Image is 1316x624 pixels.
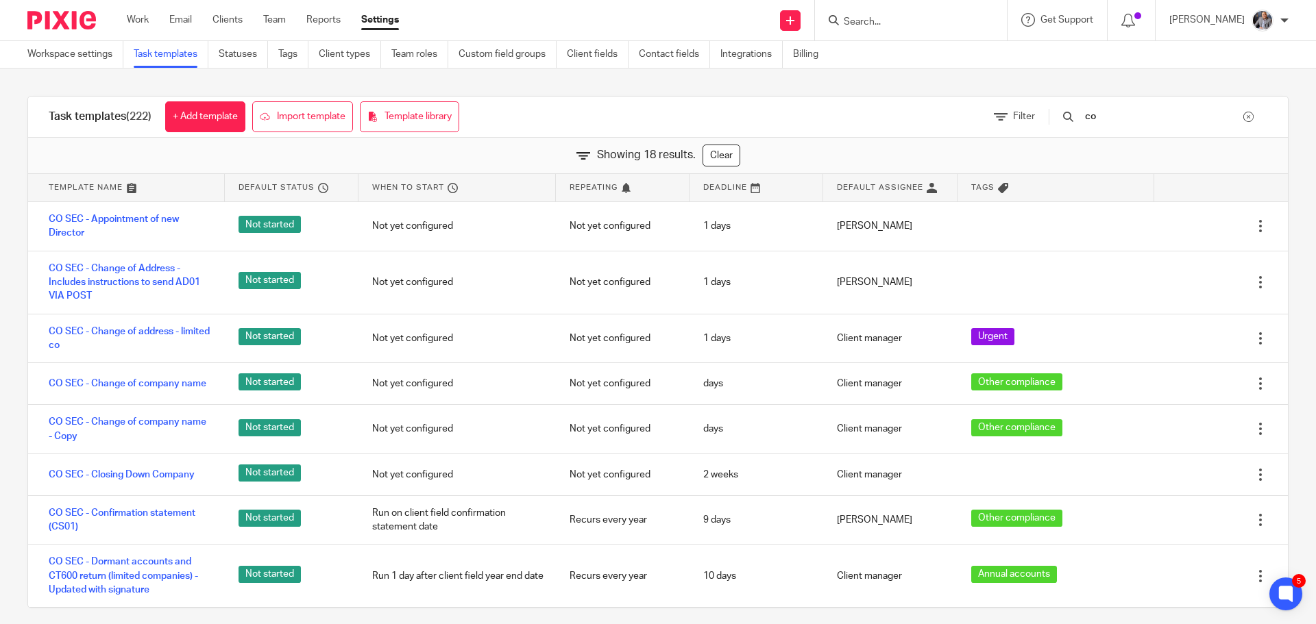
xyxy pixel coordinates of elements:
[1040,15,1093,25] span: Get Support
[49,110,151,124] h1: Task templates
[823,503,957,537] div: [PERSON_NAME]
[837,182,923,193] span: Default assignee
[319,41,381,68] a: Client types
[823,209,957,243] div: [PERSON_NAME]
[49,377,206,390] a: CO SEC - Change of company name
[212,13,243,27] a: Clients
[978,375,1056,389] span: Other compliance
[971,182,995,193] span: Tags
[49,555,211,597] a: CO SEC - Dormant accounts and CT600 return (limited companies) - Updated with signature
[570,182,618,193] span: Repeating
[639,41,710,68] a: Contact fields
[358,265,555,299] div: Not yet configured
[239,566,301,583] span: Not started
[978,421,1056,434] span: Other compliance
[793,41,829,68] a: Billing
[1292,574,1306,588] div: 5
[49,415,211,443] a: CO SEC - Change of company name - Copy
[690,503,823,537] div: 9 days
[360,101,459,132] a: Template library
[556,412,690,446] div: Not yet configured
[358,496,555,545] div: Run on client field confirmation statement date
[358,366,555,401] div: Not yet configured
[239,216,301,233] span: Not started
[690,321,823,355] div: 1 days
[690,412,823,446] div: days
[1013,112,1035,121] span: Filter
[823,559,957,593] div: Client manager
[703,182,747,193] span: Deadline
[49,506,211,534] a: CO SEC - Confirmation statement (CS01)
[49,212,211,240] a: CO SEC - Appointment of new Director
[978,329,1008,343] span: Urgent
[239,272,301,289] span: Not started
[556,458,690,492] div: Not yet configured
[690,265,823,299] div: 1 days
[169,13,192,27] a: Email
[361,13,399,27] a: Settings
[49,468,195,482] a: CO SEC - Closing Down Company
[239,182,315,193] span: Default status
[239,373,301,390] span: Not started
[1084,109,1243,124] input: Search...
[239,464,301,482] span: Not started
[823,412,957,446] div: Client manager
[556,265,690,299] div: Not yet configured
[556,321,690,355] div: Not yet configured
[597,147,696,163] span: Showing 18 results.
[690,559,823,593] div: 10 days
[127,13,149,27] a: Work
[459,41,557,68] a: Custom field groups
[27,11,96,29] img: Pixie
[556,366,690,401] div: Not yet configured
[703,145,740,166] a: Clear
[1169,13,1245,27] p: [PERSON_NAME]
[126,111,151,122] span: (222)
[239,419,301,436] span: Not started
[556,559,690,593] div: Recurs every year
[358,209,555,243] div: Not yet configured
[372,182,444,193] span: When to start
[1252,10,1274,32] img: -%20%20-%20studio@ingrained.co.uk%20for%20%20-20220223%20at%20101413%20-%201W1A2026.jpg
[842,16,966,29] input: Search
[278,41,308,68] a: Tags
[358,321,555,355] div: Not yet configured
[165,101,245,132] a: + Add template
[567,41,629,68] a: Client fields
[690,366,823,401] div: days
[239,328,301,345] span: Not started
[690,458,823,492] div: 2 weeks
[49,262,211,303] a: CO SEC - Change of Address - Includes instructions to send AD01 VIA POST
[306,13,341,27] a: Reports
[823,366,957,401] div: Client manager
[252,101,353,132] a: Import template
[391,41,448,68] a: Team roles
[823,321,957,355] div: Client manager
[823,265,957,299] div: [PERSON_NAME]
[134,41,208,68] a: Task templates
[690,209,823,243] div: 1 days
[49,325,211,353] a: CO SEC - Change of address - limited co
[556,209,690,243] div: Not yet configured
[720,41,783,68] a: Integrations
[49,182,123,193] span: Template name
[219,41,268,68] a: Statuses
[263,13,286,27] a: Team
[27,41,123,68] a: Workspace settings
[358,559,555,593] div: Run 1 day after client field year end date
[556,503,690,537] div: Recurs every year
[978,567,1050,581] span: Annual accounts
[239,510,301,527] span: Not started
[358,412,555,446] div: Not yet configured
[358,458,555,492] div: Not yet configured
[823,458,957,492] div: Client manager
[978,511,1056,525] span: Other compliance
